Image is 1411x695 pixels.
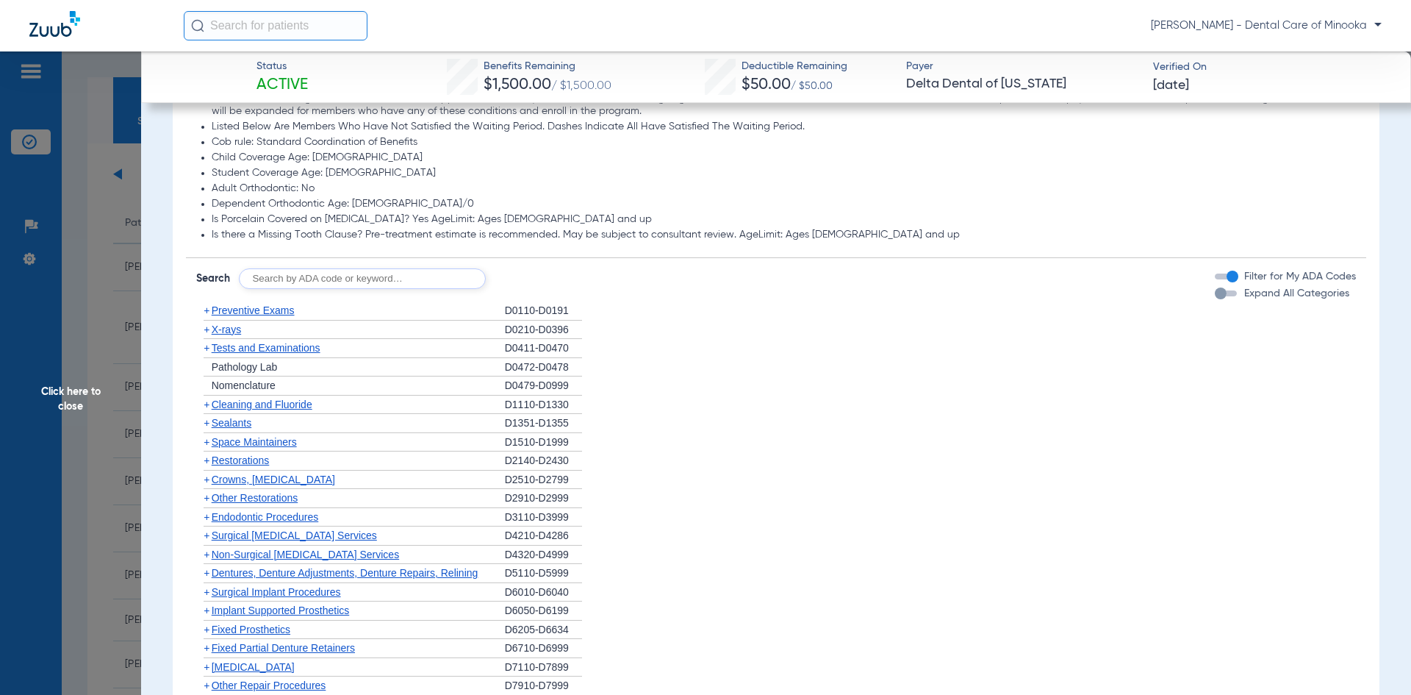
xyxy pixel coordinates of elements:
[505,339,582,358] div: D0411-D0470
[505,452,582,471] div: D2140-D2430
[212,198,1357,211] li: Dependent Orthodontic Age: [DEMOGRAPHIC_DATA]/0
[906,59,1141,74] span: Payer
[212,492,298,504] span: Other Restorations
[212,530,377,541] span: Surgical [MEDICAL_DATA] Services
[204,511,209,523] span: +
[212,304,295,316] span: Preventive Exams
[505,602,582,621] div: D6050-D6199
[212,399,312,410] span: Cleaning and Fluoride
[212,229,1357,242] li: Is there a Missing Tooth Clause? Pre-treatment estimate is recommended. May be subject to consult...
[212,436,297,448] span: Space Maintainers
[505,471,582,490] div: D2510-D2799
[505,377,582,396] div: D0479-D0999
[204,680,209,691] span: +
[505,621,582,640] div: D6205-D6634
[791,81,833,91] span: / $50.00
[505,302,582,321] div: D0110-D0191
[256,75,308,96] span: Active
[505,564,582,583] div: D5110-D5999
[505,414,582,433] div: D1351-D1355
[212,680,326,691] span: Other Repair Procedures
[1241,269,1356,285] label: Filter for My ADA Codes
[212,549,399,560] span: Non-Surgical [MEDICAL_DATA] Services
[1244,288,1349,299] span: Expand All Categories
[212,182,1357,196] li: Adult Orthodontic: No
[204,642,209,654] span: +
[204,586,209,598] span: +
[212,342,320,354] span: Tests and Examinations
[204,417,209,429] span: +
[505,358,582,377] div: D0472-D0478
[505,508,582,527] div: D3110-D3999
[505,658,582,677] div: D7110-D7899
[212,379,276,391] span: Nomenclature
[212,586,341,598] span: Surgical Implant Procedures
[204,624,209,635] span: +
[204,661,209,673] span: +
[742,77,791,93] span: $50.00
[742,59,847,74] span: Deductible Remaining
[204,455,209,466] span: +
[551,80,611,92] span: / $1,500.00
[212,136,1357,149] li: Cob rule: Standard Coordination of Benefits
[204,605,209,616] span: +
[1153,60,1387,75] span: Verified On
[212,324,241,335] span: X-rays
[204,436,209,448] span: +
[212,624,290,635] span: Fixed Prosthetics
[212,642,355,654] span: Fixed Partial Denture Retainers
[505,546,582,565] div: D4320-D4999
[204,549,209,560] span: +
[204,304,209,316] span: +
[204,530,209,541] span: +
[191,19,204,32] img: Search Icon
[212,361,278,373] span: Pathology Lab
[204,474,209,485] span: +
[212,661,295,673] span: [MEDICAL_DATA]
[505,396,582,415] div: D1110-D1330
[505,489,582,508] div: D2910-D2999
[484,77,551,93] span: $1,500.00
[484,59,611,74] span: Benefits Remaining
[505,321,582,340] div: D0210-D0396
[204,492,209,504] span: +
[196,271,230,286] span: Search
[1151,18,1382,33] span: [PERSON_NAME] - Dental Care of Minooka
[212,605,350,616] span: Implant Supported Prosthetics
[505,527,582,546] div: D4210-D4286
[212,511,319,523] span: Endodontic Procedures
[212,474,335,485] span: Crowns, [MEDICAL_DATA]
[204,324,209,335] span: +
[212,567,478,579] span: Dentures, Denture Adjustments, Denture Repairs, Relining
[505,639,582,658] div: D6710-D6999
[212,152,1357,165] li: Child Coverage Age: [DEMOGRAPHIC_DATA]
[505,583,582,602] div: D6010-D6040
[184,11,367,40] input: Search for patients
[29,11,80,37] img: Zuub Logo
[505,433,582,452] div: D1510-D1999
[204,342,209,354] span: +
[906,75,1141,93] span: Delta Dental of [US_STATE]
[1153,76,1189,95] span: [DATE]
[204,399,209,410] span: +
[212,417,251,429] span: Sealants
[204,567,209,579] span: +
[212,213,1357,227] li: Is Porcelain Covered on [MEDICAL_DATA]? Yes AgeLimit: Ages [DEMOGRAPHIC_DATA] and up
[212,167,1357,180] li: Student Coverage Age: [DEMOGRAPHIC_DATA]
[212,455,270,466] span: Restorations
[256,59,308,74] span: Status
[239,268,486,289] input: Search by ADA code or keyword…
[212,121,1357,134] li: Listed Below Are Members Who Have Not Satisfied the Waiting Period. Dashes Indicate All Have Sati...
